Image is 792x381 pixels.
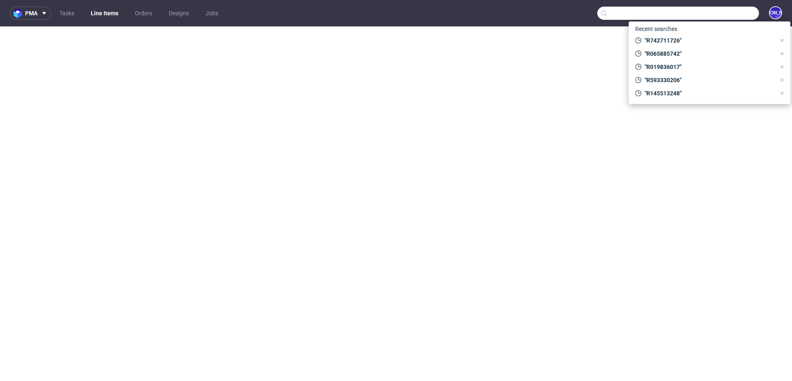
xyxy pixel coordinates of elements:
[25,10,38,16] span: pma
[641,63,775,71] span: "R019836017"
[130,7,157,20] a: Orders
[200,7,223,20] a: Jobs
[86,7,123,20] a: Line Items
[641,50,775,58] span: "R065885742"
[14,9,25,18] img: logo
[54,7,79,20] a: Tasks
[641,36,775,45] span: "R742711726"
[641,89,775,97] span: "R145513248"
[10,7,51,20] button: pma
[164,7,194,20] a: Designs
[770,7,781,19] figcaption: [PERSON_NAME]
[641,76,775,84] span: "R593330206"
[632,22,681,35] span: Recent searches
